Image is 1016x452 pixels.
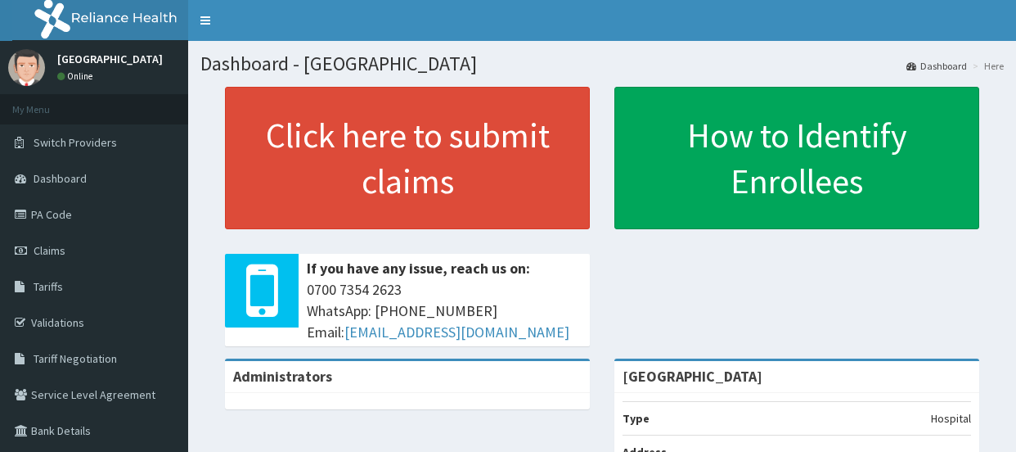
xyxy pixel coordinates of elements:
b: Type [623,411,650,426]
span: Claims [34,243,65,258]
strong: [GEOGRAPHIC_DATA] [623,367,762,386]
span: Dashboard [34,171,87,186]
a: Dashboard [906,59,967,73]
b: Administrators [233,367,332,386]
span: Tariffs [34,279,63,294]
span: Tariff Negotiation [34,351,117,366]
li: Here [969,59,1004,73]
a: [EMAIL_ADDRESS][DOMAIN_NAME] [344,323,569,341]
b: If you have any issue, reach us on: [307,259,530,278]
span: Switch Providers [34,135,117,150]
p: Hospital [931,410,971,427]
h1: Dashboard - [GEOGRAPHIC_DATA] [200,53,1004,75]
a: Online [57,70,97,82]
img: User Image [8,49,45,86]
p: [GEOGRAPHIC_DATA] [57,53,163,65]
span: 0700 7354 2623 WhatsApp: [PHONE_NUMBER] Email: [307,279,582,342]
a: How to Identify Enrollees [614,87,979,229]
a: Click here to submit claims [225,87,590,229]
